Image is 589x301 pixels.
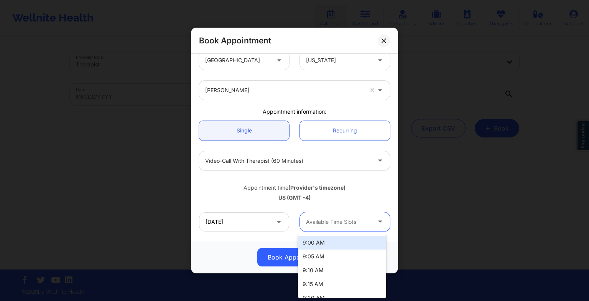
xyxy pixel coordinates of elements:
div: Appointment information: [194,108,395,116]
h2: Book Appointment [199,35,271,46]
button: Book Appointment [257,248,332,266]
div: 9:15 AM [298,277,386,291]
a: Recurring [300,121,390,141]
b: (Provider's timezone) [288,184,346,191]
div: 9:10 AM [298,263,386,277]
input: MM/DD/YYYY [199,212,289,232]
div: Patient information: [194,240,395,247]
div: [PERSON_NAME] [205,81,363,100]
div: Appointment time [199,184,390,192]
div: Video-Call with Therapist (60 minutes) [205,151,371,170]
div: [GEOGRAPHIC_DATA] [205,51,270,70]
div: 9:05 AM [298,250,386,263]
div: [US_STATE] [306,51,371,70]
a: Single [199,121,289,141]
div: 9:00 AM [298,236,386,250]
div: US (GMT -4) [199,194,390,202]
